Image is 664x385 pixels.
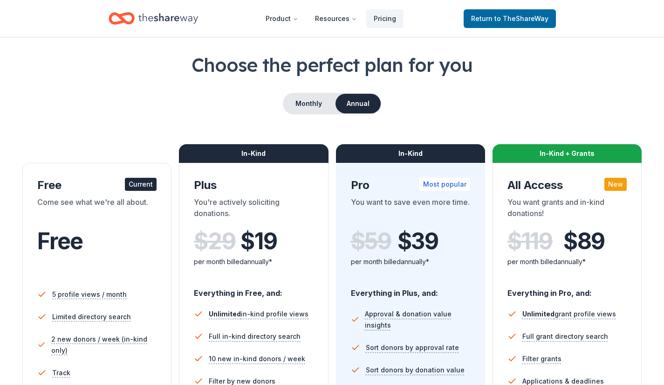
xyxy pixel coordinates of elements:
[507,256,627,267] div: per month billed annually*
[284,94,334,113] button: Monthly
[52,289,127,300] span: 5 profile views / month
[308,9,364,28] button: Resources
[522,331,608,342] span: Full grant directory search
[351,280,470,299] div: Everything in Plus, and:
[22,52,642,78] h1: Choose the perfect plan for you
[194,196,313,223] div: You're actively soliciting donations.
[351,196,470,223] div: You want to save even more time.
[471,13,548,24] span: Return
[365,308,470,331] span: Approval & donation value insights
[366,364,465,376] span: Sort donors by donation value
[209,353,305,364] span: 10 new in-kind donors / week
[194,280,313,299] div: Everything in Free, and:
[336,144,485,163] div: In-Kind
[522,310,616,318] span: grant profile views
[494,14,548,22] span: to TheShareWay
[37,196,157,223] div: Come see what we're all about.
[507,196,627,223] div: You want grants and in-kind donations!
[179,144,328,163] div: In-Kind
[351,178,470,193] div: Pro
[194,178,313,193] div: Plus
[366,9,404,28] a: Pricing
[507,178,627,193] div: All Access
[419,178,470,191] div: Most popular
[194,256,313,267] div: per month billed annually*
[351,256,470,267] div: per month billed annually*
[209,331,301,342] span: Full in-kind directory search
[507,280,627,299] div: Everything in Pro, and:
[604,178,627,191] div: New
[109,7,198,29] a: Home
[464,9,556,28] a: Returnto TheShareWay
[37,227,83,255] span: Free
[209,310,308,318] span: in-kind profile views
[563,228,605,254] span: $ 89
[258,9,306,28] button: Product
[522,353,561,364] span: Filter grants
[240,228,277,254] span: $ 19
[397,228,438,254] span: $ 39
[335,94,381,113] button: Annual
[51,334,157,356] span: 2 new donors / week (in-kind only)
[52,367,70,378] span: Track
[366,342,459,353] span: Sort donors by approval rate
[37,178,157,193] div: Free
[209,310,241,318] span: Unlimited
[125,178,157,191] div: Current
[258,7,404,29] nav: Main
[522,310,554,318] span: Unlimited
[493,144,642,163] div: In-Kind + Grants
[52,311,131,322] span: Limited directory search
